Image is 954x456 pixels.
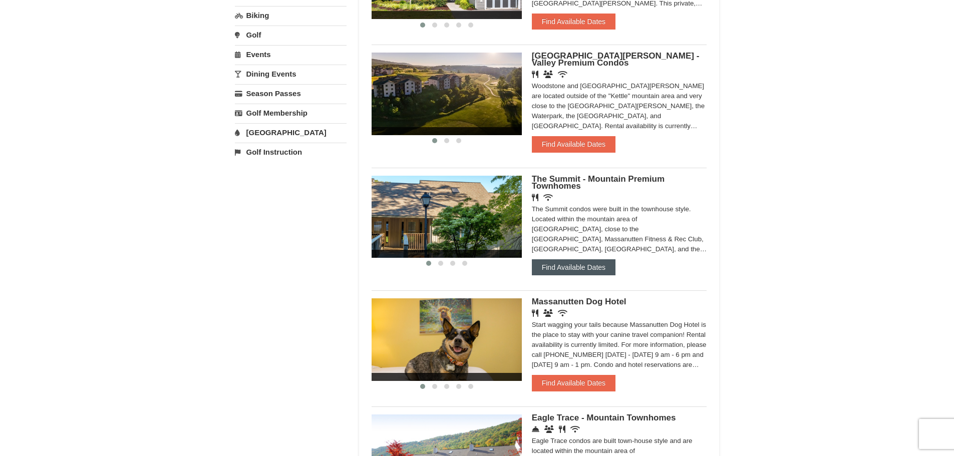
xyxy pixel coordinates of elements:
[570,425,580,433] i: Wireless Internet (free)
[532,375,615,391] button: Find Available Dates
[235,123,347,142] a: [GEOGRAPHIC_DATA]
[532,259,615,275] button: Find Available Dates
[532,204,707,254] div: The Summit condos were built in the townhouse style. Located within the mountain area of [GEOGRAP...
[532,71,538,78] i: Restaurant
[543,71,553,78] i: Banquet Facilities
[532,297,626,306] span: Massanutten Dog Hotel
[235,143,347,161] a: Golf Instruction
[532,51,700,68] span: [GEOGRAPHIC_DATA][PERSON_NAME] - Valley Premium Condos
[532,81,707,131] div: Woodstone and [GEOGRAPHIC_DATA][PERSON_NAME] are located outside of the "Kettle" mountain area an...
[544,425,554,433] i: Conference Facilities
[532,136,615,152] button: Find Available Dates
[235,65,347,83] a: Dining Events
[235,84,347,103] a: Season Passes
[532,320,707,370] div: Start wagging your tails because Massanutten Dog Hotel is the place to stay with your canine trav...
[235,26,347,44] a: Golf
[235,45,347,64] a: Events
[532,413,676,422] span: Eagle Trace - Mountain Townhomes
[532,309,538,317] i: Restaurant
[235,104,347,122] a: Golf Membership
[532,174,665,191] span: The Summit - Mountain Premium Townhomes
[559,425,565,433] i: Restaurant
[543,194,553,201] i: Wireless Internet (free)
[532,194,538,201] i: Restaurant
[543,309,553,317] i: Banquet Facilities
[558,71,567,78] i: Wireless Internet (free)
[532,14,615,30] button: Find Available Dates
[558,309,567,317] i: Wireless Internet (free)
[235,6,347,25] a: Biking
[532,425,539,433] i: Concierge Desk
